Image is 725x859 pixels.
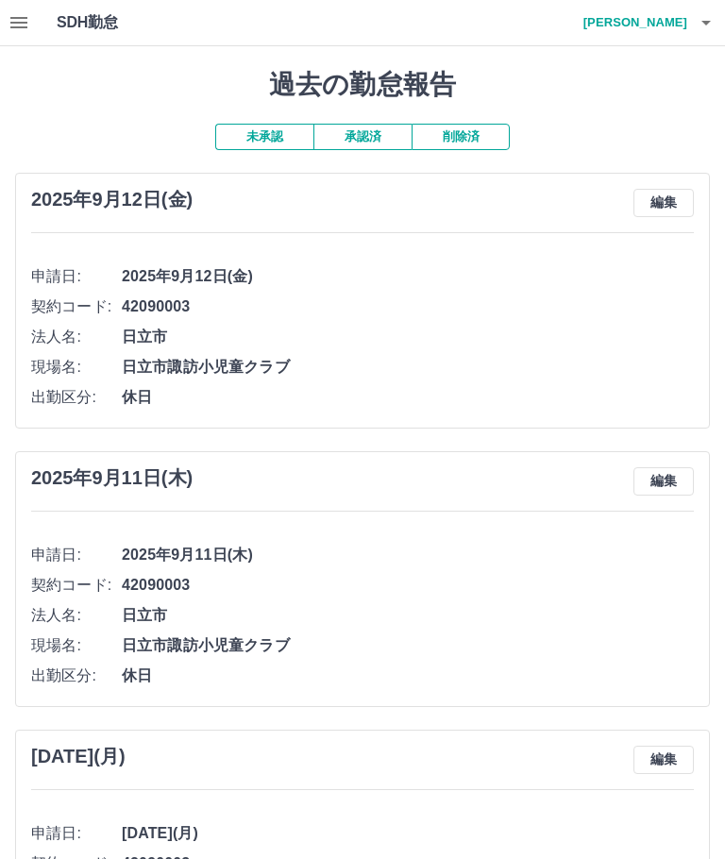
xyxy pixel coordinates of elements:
span: 出勤区分: [31,665,122,687]
span: 日立市諏訪小児童クラブ [122,356,694,379]
span: 申請日: [31,822,122,845]
span: 42090003 [122,574,694,597]
span: 申請日: [31,265,122,288]
span: 日立市 [122,326,694,348]
span: 日立市諏訪小児童クラブ [122,634,694,657]
span: 申請日: [31,544,122,566]
span: 現場名: [31,356,122,379]
span: 現場名: [31,634,122,657]
span: 日立市 [122,604,694,627]
span: 2025年9月12日(金) [122,265,694,288]
button: 編集 [633,189,694,217]
span: 法人名: [31,604,122,627]
span: 契約コード: [31,574,122,597]
h3: 2025年9月12日(金) [31,189,193,211]
span: 休日 [122,665,694,687]
button: 編集 [633,746,694,774]
button: 削除済 [412,124,510,150]
h1: 過去の勤怠報告 [15,69,710,101]
button: 承認済 [313,124,412,150]
span: 休日 [122,386,694,409]
span: 42090003 [122,295,694,318]
span: 出勤区分: [31,386,122,409]
span: 契約コード: [31,295,122,318]
span: 2025年9月11日(木) [122,544,694,566]
span: 法人名: [31,326,122,348]
h3: 2025年9月11日(木) [31,467,193,489]
h3: [DATE](月) [31,746,126,767]
button: 編集 [633,467,694,496]
span: [DATE](月) [122,822,694,845]
button: 未承認 [215,124,313,150]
